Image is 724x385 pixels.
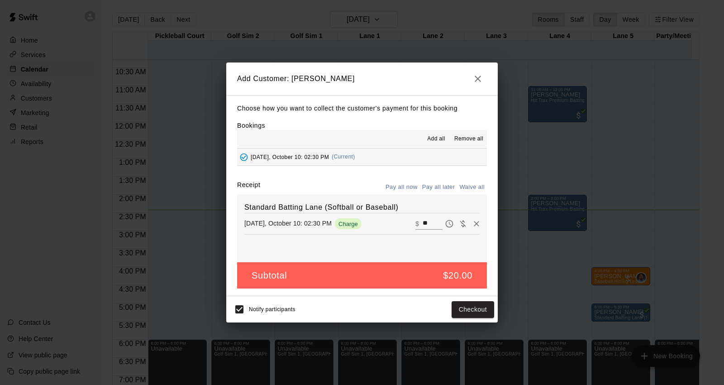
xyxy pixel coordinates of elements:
[237,180,260,194] label: Receipt
[226,63,498,95] h2: Add Customer: [PERSON_NAME]
[237,103,487,114] p: Choose how you want to collect the customer's payment for this booking
[249,307,295,313] span: Notify participants
[427,135,445,144] span: Add all
[335,221,362,227] span: Charge
[452,301,494,318] button: Checkout
[332,154,355,160] span: (Current)
[237,149,487,165] button: Added - Collect Payment[DATE], October 10: 02:30 PM(Current)
[457,180,487,194] button: Waive all
[383,180,420,194] button: Pay all now
[415,219,419,228] p: $
[454,135,483,144] span: Remove all
[422,132,451,146] button: Add all
[470,217,483,231] button: Remove
[451,132,487,146] button: Remove all
[251,154,329,160] span: [DATE], October 10: 02:30 PM
[456,219,470,227] span: Waive payment
[420,180,457,194] button: Pay all later
[237,122,265,129] label: Bookings
[443,269,472,282] h5: $20.00
[244,202,480,213] h6: Standard Batting Lane (Softball or Baseball)
[252,269,287,282] h5: Subtotal
[237,150,251,164] button: Added - Collect Payment
[244,219,332,228] p: [DATE], October 10: 02:30 PM
[443,219,456,227] span: Pay later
